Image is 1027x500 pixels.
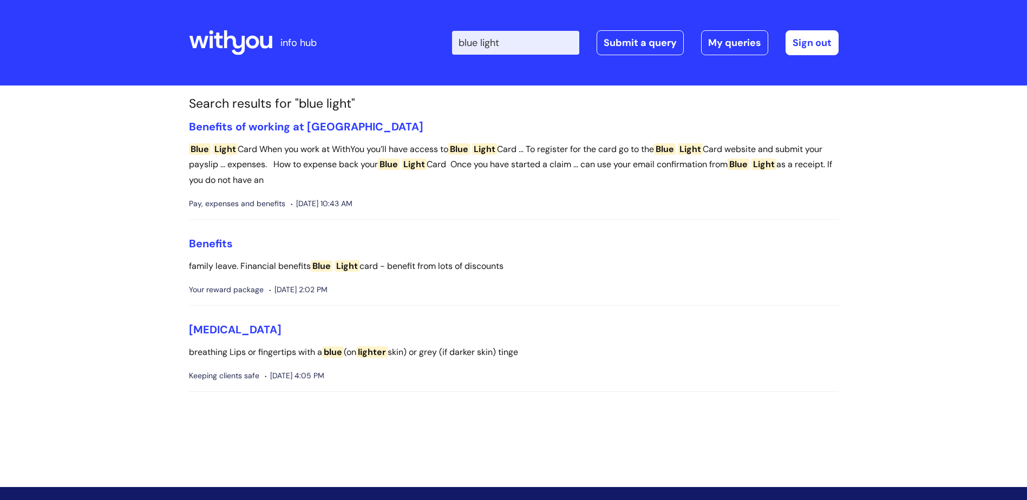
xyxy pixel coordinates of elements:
[269,283,328,297] span: [DATE] 2:02 PM
[356,346,388,358] span: lighter
[265,369,324,383] span: [DATE] 4:05 PM
[751,159,776,170] span: Light
[189,345,839,360] p: breathing Lips or fingertips with a (on skin) or grey (if darker skin) tinge
[189,142,839,188] p: Card When you work at WithYou you’ll have access to Card ... To register for the card go to the C...
[654,143,676,155] span: Blue
[189,283,264,297] span: Your reward package
[701,30,768,55] a: My queries
[189,259,839,274] p: family leave. Financial benefits card - benefit from lots of discounts
[335,260,359,272] span: Light
[213,143,238,155] span: Light
[189,369,259,383] span: Keeping clients safe
[448,143,470,155] span: Blue
[311,260,332,272] span: Blue
[189,197,285,210] span: Pay, expenses and benefits
[786,30,839,55] a: Sign out
[452,30,839,55] div: | -
[452,31,579,55] input: Search
[189,96,839,111] h1: Search results for "blue light"
[189,323,282,337] a: [MEDICAL_DATA]
[280,34,317,51] p: info hub
[402,159,427,170] span: Light
[378,159,400,170] span: Blue
[189,236,233,251] a: Benefits
[678,143,703,155] span: Light
[189,120,423,134] a: Benefits of working at [GEOGRAPHIC_DATA]
[472,143,497,155] span: Light
[291,197,352,210] span: [DATE] 10:43 AM
[728,159,749,170] span: Blue
[322,346,344,358] span: blue
[189,143,211,155] span: Blue
[597,30,684,55] a: Submit a query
